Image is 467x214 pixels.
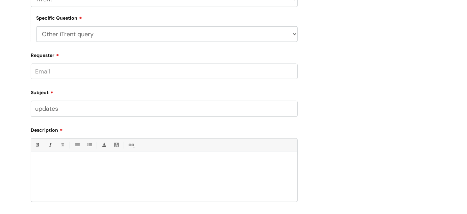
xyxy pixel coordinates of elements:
[112,141,121,149] a: Back Color
[31,64,298,79] input: Email
[31,87,298,95] label: Subject
[85,141,94,149] a: 1. Ordered List (Ctrl-Shift-8)
[46,141,54,149] a: Italic (Ctrl-I)
[33,141,42,149] a: Bold (Ctrl-B)
[58,141,67,149] a: Underline(Ctrl-U)
[31,125,298,133] label: Description
[73,141,81,149] a: • Unordered List (Ctrl-Shift-7)
[100,141,108,149] a: Font Color
[36,14,82,21] label: Specific Question
[31,50,298,58] label: Requester
[127,141,135,149] a: Link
